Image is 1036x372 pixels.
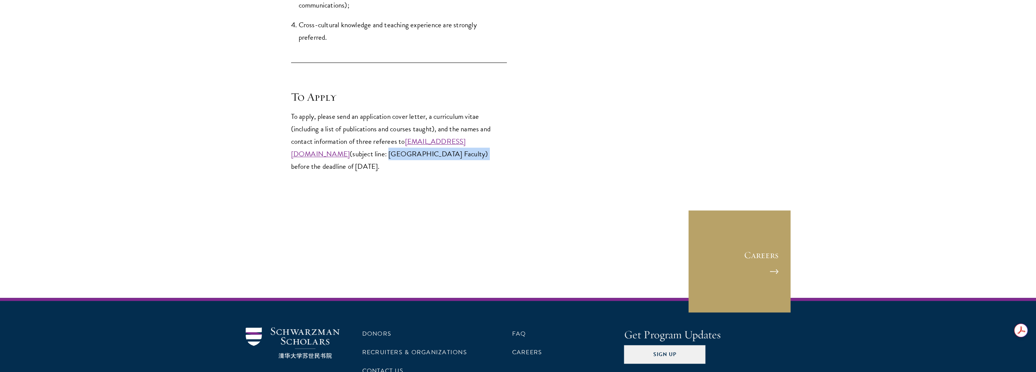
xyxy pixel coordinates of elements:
[299,19,507,44] li: Cross-cultural knowledge and teaching experience are strongly preferred.
[291,136,466,159] a: [EMAIL_ADDRESS][DOMAIN_NAME]
[362,329,391,338] a: Donors
[512,329,526,338] a: FAQ
[362,348,467,357] a: Recruiters & Organizations
[291,110,507,173] p: To apply, please send an application cover letter, a curriculum vitae (including a list of public...
[512,348,542,357] a: Careers
[291,89,507,104] h4: To Apply
[689,210,791,313] a: Careers
[624,345,706,363] button: Sign Up
[624,327,791,342] h4: Get Program Updates
[246,327,340,359] img: Schwarzman Scholars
